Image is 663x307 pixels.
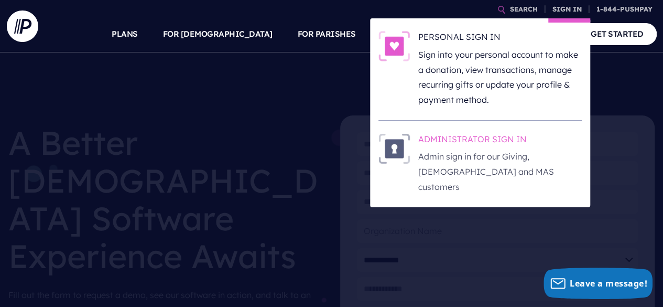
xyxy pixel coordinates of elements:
[112,16,138,52] a: PLANS
[378,31,410,61] img: PERSONAL SIGN IN - Illustration
[163,16,273,52] a: FOR [DEMOGRAPHIC_DATA]
[381,16,428,52] a: SOLUTIONS
[418,149,582,194] p: Admin sign in for our Giving, [DEMOGRAPHIC_DATA] and MAS customers
[378,133,582,195] a: ADMINISTRATOR SIGN IN - Illustration ADMINISTRATOR SIGN IN Admin sign in for our Giving, [DEMOGRA...
[544,268,653,299] button: Leave a message!
[298,16,356,52] a: FOR PARISHES
[514,16,553,52] a: COMPANY
[378,133,410,164] img: ADMINISTRATOR SIGN IN - Illustration
[418,133,582,149] h6: ADMINISTRATOR SIGN IN
[418,31,582,47] h6: PERSONAL SIGN IN
[578,23,657,45] a: GET STARTED
[378,31,582,108] a: PERSONAL SIGN IN - Illustration PERSONAL SIGN IN Sign into your personal account to make a donati...
[452,16,489,52] a: EXPLORE
[570,278,647,289] span: Leave a message!
[418,47,582,108] p: Sign into your personal account to make a donation, view transactions, manage recurring gifts or ...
